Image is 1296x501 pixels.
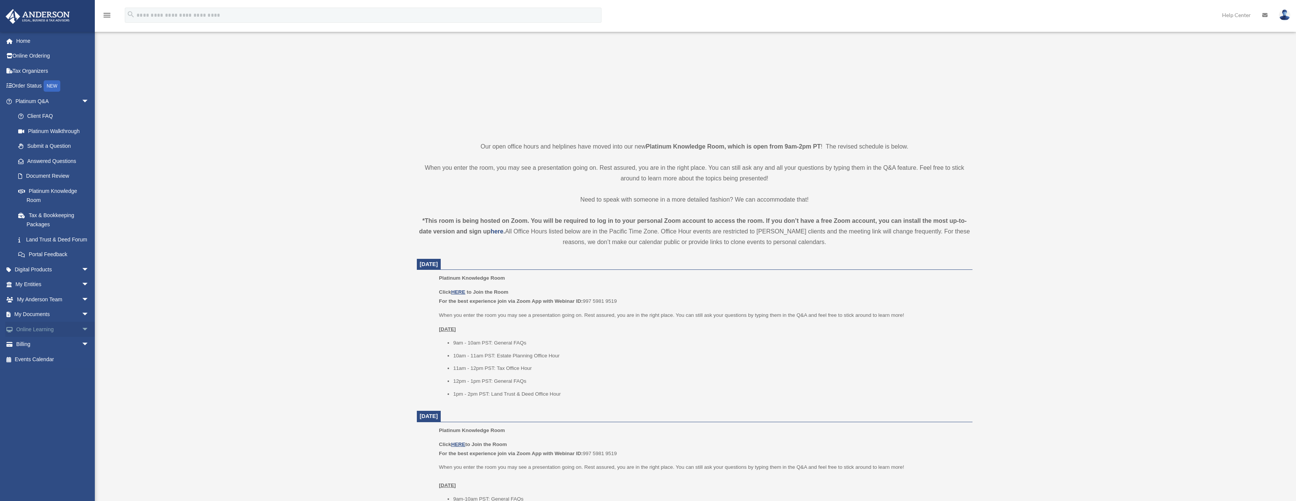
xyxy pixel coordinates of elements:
a: Events Calendar [5,352,101,367]
a: menu [102,13,112,20]
a: My Entitiesarrow_drop_down [5,277,101,292]
u: [DATE] [439,482,456,488]
li: 11am - 12pm PST: Tax Office Hour [453,364,967,373]
a: Platinum Walkthrough [11,124,101,139]
li: 1pm - 2pm PST: Land Trust & Deed Office Hour [453,390,967,399]
p: When you enter the room, you may see a presentation going on. Rest assured, you are in the right ... [417,163,972,184]
strong: . [503,228,505,235]
a: My Documentsarrow_drop_down [5,307,101,322]
a: Submit a Question [11,139,101,154]
b: For the best experience join via Zoom App with Webinar ID: [439,451,583,456]
p: Our open office hours and helplines have moved into our new ! The revised schedule is below. [417,141,972,152]
a: Tax Organizers [5,63,101,78]
p: 997 5981 9519 [439,288,967,305]
a: Document Review [11,169,101,184]
a: Answered Questions [11,153,101,169]
div: NEW [44,80,60,92]
img: Anderson Advisors Platinum Portal [3,9,72,24]
b: Click [439,289,467,295]
span: Platinum Knowledge Room [439,275,505,281]
a: Tax & Bookkeeping Packages [11,208,101,232]
a: Home [5,33,101,49]
li: 10am - 11am PST: Estate Planning Office Hour [453,351,967,360]
u: [DATE] [439,326,456,332]
a: Order StatusNEW [5,78,101,94]
a: Online Learningarrow_drop_down [5,322,101,337]
a: Digital Productsarrow_drop_down [5,262,101,277]
b: For the best experience join via Zoom App with Webinar ID: [439,298,583,304]
i: menu [102,11,112,20]
span: arrow_drop_down [82,322,97,337]
a: HERE [451,289,465,295]
a: Client FAQ [11,109,101,124]
span: arrow_drop_down [82,94,97,109]
li: 9am - 10am PST: General FAQs [453,338,967,348]
a: Land Trust & Deed Forum [11,232,101,247]
a: My Anderson Teamarrow_drop_down [5,292,101,307]
span: [DATE] [420,261,438,267]
a: Platinum Knowledge Room [11,183,97,208]
p: When you enter the room you may see a presentation going on. Rest assured, you are in the right p... [439,311,967,320]
img: User Pic [1279,9,1290,20]
a: Billingarrow_drop_down [5,337,101,352]
span: arrow_drop_down [82,262,97,277]
span: arrow_drop_down [82,277,97,293]
strong: *This room is being hosted on Zoom. You will be required to log in to your personal Zoom account ... [419,218,967,235]
a: Platinum Q&Aarrow_drop_down [5,94,101,109]
a: HERE [451,442,465,447]
p: Need to speak with someone in a more detailed fashion? We can accommodate that! [417,194,972,205]
span: [DATE] [420,413,438,419]
a: here [490,228,503,235]
b: Click to Join the Room [439,442,507,447]
p: 997 5981 9519 [439,440,967,458]
li: 12pm - 1pm PST: General FAQs [453,377,967,386]
span: arrow_drop_down [82,337,97,352]
strong: Platinum Knowledge Room, which is open from 9am-2pm PT [646,143,821,150]
b: to Join the Room [467,289,509,295]
a: Portal Feedback [11,247,101,262]
span: Platinum Knowledge Room [439,427,505,433]
span: arrow_drop_down [82,307,97,323]
p: When you enter the room you may see a presentation going on. Rest assured, you are in the right p... [439,463,967,490]
a: Online Ordering [5,49,101,64]
i: search [127,10,135,19]
span: arrow_drop_down [82,292,97,307]
div: All Office Hours listed below are in the Pacific Time Zone. Office Hour events are restricted to ... [417,216,972,247]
